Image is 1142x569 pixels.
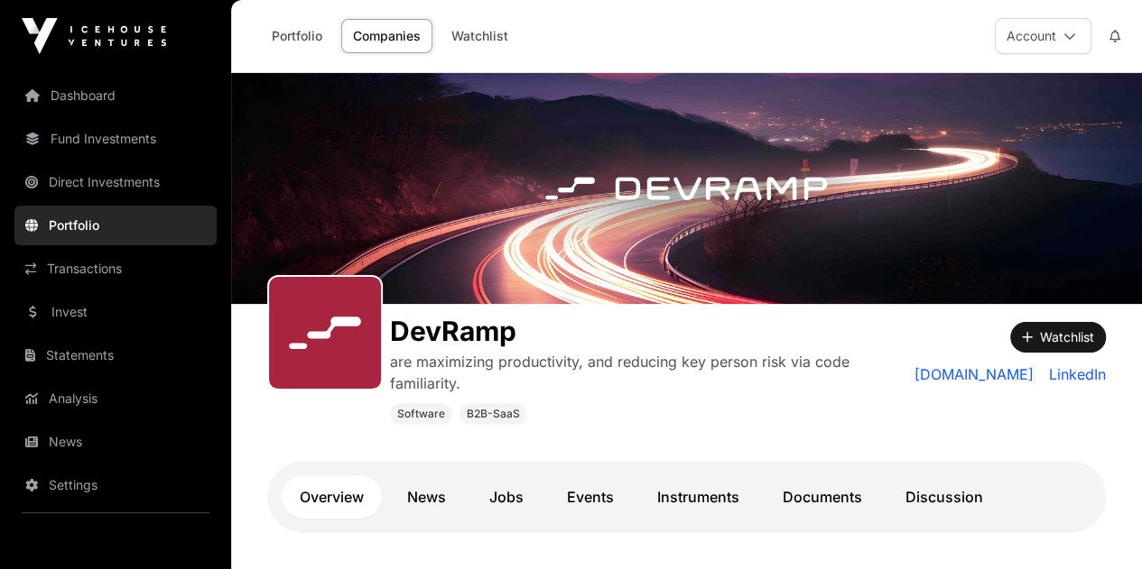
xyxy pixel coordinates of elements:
[915,363,1035,385] a: [DOMAIN_NAME]
[471,475,542,519] a: Jobs
[14,465,217,505] a: Settings
[231,73,1142,304] img: DevRamp
[282,475,382,519] a: Overview
[887,475,1001,519] a: Discussion
[389,475,464,519] a: News
[14,119,217,159] a: Fund Investments
[1042,363,1106,385] a: LinkedIn
[282,475,1091,519] nav: Tabs
[1052,482,1142,569] iframe: Chat Widget
[765,475,880,519] a: Documents
[549,475,632,519] a: Events
[1010,322,1106,353] button: Watchlist
[14,206,217,245] a: Portfolio
[14,292,217,332] a: Invest
[397,407,445,421] span: Software
[390,351,896,394] p: are maximizing productivity, and reducing key person risk via code familiarity.
[14,379,217,418] a: Analysis
[14,422,217,462] a: News
[995,18,1091,54] button: Account
[14,249,217,289] a: Transactions
[276,284,374,381] img: SVGs_DevRamp.svg
[341,19,432,53] a: Companies
[14,335,217,375] a: Statements
[14,162,217,202] a: Direct Investments
[639,475,757,519] a: Instruments
[260,19,334,53] a: Portfolio
[14,76,217,115] a: Dashboard
[390,315,896,347] h1: DevRamp
[22,18,166,54] img: Icehouse Ventures Logo
[440,19,520,53] a: Watchlist
[467,407,520,421] span: B2B-SaaS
